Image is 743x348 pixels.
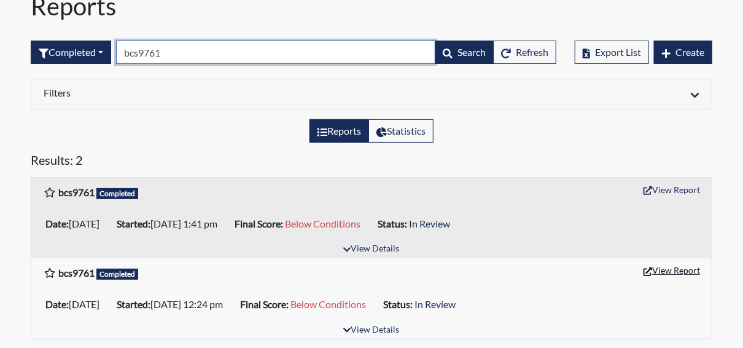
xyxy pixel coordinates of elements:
[240,298,289,310] b: Final Score:
[112,295,235,314] li: [DATE] 12:24 pm
[516,46,548,58] span: Refresh
[378,218,407,229] b: Status:
[34,87,709,101] div: Click to expand/collapse filters
[493,41,556,64] button: Refresh
[575,41,649,64] button: Export List
[409,218,450,229] span: In Review
[58,267,95,279] b: bcs9761
[654,41,712,64] button: Create
[414,298,456,310] span: In Review
[309,119,369,143] label: View the list of reports
[235,218,283,229] b: Final Score:
[31,152,712,172] h5: Results: 2
[435,41,494,64] button: Search
[338,241,405,258] button: View Details
[58,186,95,198] b: bcs9761
[31,41,111,64] div: Filter by interview status
[368,119,434,143] label: View statistics about completed interviews
[117,218,150,229] b: Started:
[338,322,405,339] button: View Details
[675,46,704,58] span: Create
[45,298,69,310] b: Date:
[595,46,641,58] span: Export List
[41,214,112,234] li: [DATE]
[638,180,706,199] button: View Report
[290,298,366,310] span: Below Conditions
[638,261,706,280] button: View Report
[31,41,111,64] button: Completed
[285,218,360,229] span: Below Conditions
[41,295,112,314] li: [DATE]
[96,269,138,280] span: Completed
[96,188,138,199] span: Completed
[457,46,486,58] span: Search
[45,218,69,229] b: Date:
[117,298,150,310] b: Started:
[116,41,435,64] input: Search by Registration ID, Interview Number, or Investigation Name.
[44,87,362,98] h6: Filters
[383,298,413,310] b: Status:
[112,214,230,234] li: [DATE] 1:41 pm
